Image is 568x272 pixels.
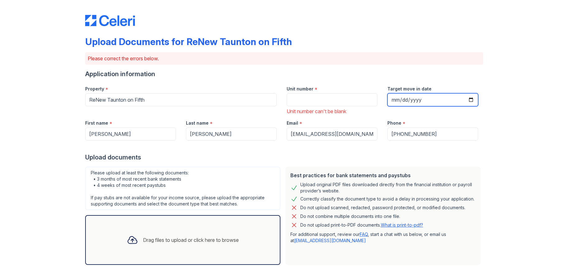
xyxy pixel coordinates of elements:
div: Best practices for bank statements and paystubs [290,172,476,179]
a: What is print-to-pdf? [381,222,423,228]
div: Drag files to upload or click here to browse [143,236,239,244]
div: Correctly classify the document type to avoid a delay in processing your application. [300,195,474,203]
p: Please correct the errors below. [88,55,481,62]
div: Do not combine multiple documents into one file. [300,213,400,220]
a: FAQ [360,232,368,237]
p: For additional support, review our , start a chat with us below, or email us at [290,231,476,244]
div: Please upload at least the following documents: • 3 months of most recent bank statements • 4 wee... [85,167,280,210]
label: Target move in date [387,86,432,92]
div: Upload Documents for ReNew Taunton on Fifth [85,36,292,47]
div: Do not upload scanned, redacted, password protected, or modified documents. [300,204,465,211]
div: Upload original PDF files downloaded directly from the financial institution or payroll provider’... [300,182,476,194]
p: Do not upload print-to-PDF documents. [300,222,423,228]
label: Phone [387,120,401,126]
label: Email [287,120,298,126]
label: Property [85,86,104,92]
label: First name [85,120,108,126]
label: Unit number [287,86,313,92]
img: CE_Logo_Blue-a8612792a0a2168367f1c8372b55b34899dd931a85d93a1a3d3e32e68fde9ad4.png [85,15,135,26]
label: Last name [186,120,209,126]
a: [EMAIL_ADDRESS][DOMAIN_NAME] [294,238,366,243]
div: Application information [85,70,483,78]
div: Unit number can't be blank [287,108,377,115]
div: Upload documents [85,153,483,162]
